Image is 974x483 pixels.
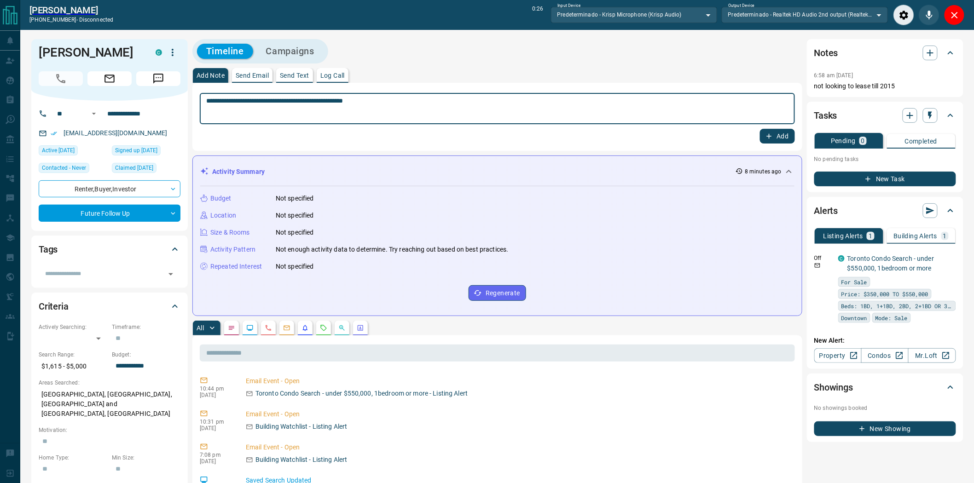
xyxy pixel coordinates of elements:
[861,138,865,144] p: 0
[301,324,309,332] svg: Listing Alerts
[919,5,939,25] div: Mute
[39,299,69,314] h2: Criteria
[814,200,956,222] div: Alerts
[814,172,956,186] button: New Task
[814,380,853,395] h2: Showings
[841,313,867,322] span: Downtown
[88,108,99,119] button: Open
[210,262,262,271] p: Repeated Interest
[39,359,107,374] p: $1,615 - $5,000
[814,336,956,345] p: New Alert:
[210,228,250,237] p: Size & Rooms
[51,130,57,137] svg: Email Verified
[908,348,956,363] a: Mr.Loft
[814,104,956,126] div: Tasks
[112,145,180,158] div: Mon Aug 11 2014
[39,426,180,434] p: Motivation:
[200,385,232,392] p: 10:44 pm
[814,376,956,398] div: Showings
[760,129,795,144] button: Add
[814,348,862,363] a: Property
[320,324,327,332] svg: Requests
[115,163,153,172] span: Claimed [DATE]
[847,255,934,272] a: Toronto Condo Search - under $550,000, 1bedroom or more
[39,145,107,158] div: Mon Aug 04 2025
[276,211,314,220] p: Not specified
[39,45,142,60] h1: [PERSON_NAME]
[257,44,324,59] button: Campaigns
[200,419,232,425] p: 10:31 pm
[814,262,821,269] svg: Email
[42,163,86,172] span: Contacted - Never
[280,72,309,79] p: Send Text
[39,238,180,260] div: Tags
[814,152,956,166] p: No pending tasks
[200,425,232,431] p: [DATE]
[164,268,177,281] button: Open
[200,163,794,180] div: Activity Summary8 minutes ago
[841,277,867,287] span: For Sale
[39,387,180,421] p: [GEOGRAPHIC_DATA], [GEOGRAPHIC_DATA], [GEOGRAPHIC_DATA] and [GEOGRAPHIC_DATA], [GEOGRAPHIC_DATA]
[894,233,938,239] p: Building Alerts
[39,454,107,462] p: Home Type:
[283,324,290,332] svg: Emails
[841,301,953,310] span: Beds: 1BD, 1+1BD, 2BD, 2+1BD OR 3BD+
[943,233,947,239] p: 1
[338,324,346,332] svg: Opportunities
[814,72,853,79] p: 6:58 am [DATE]
[276,262,314,271] p: Not specified
[200,452,232,458] p: 7:08 pm
[64,129,168,137] a: [EMAIL_ADDRESS][DOMAIN_NAME]
[200,458,232,465] p: [DATE]
[823,233,864,239] p: Listing Alerts
[246,443,791,452] p: Email Event - Open
[745,167,781,176] p: 8 minutes ago
[39,379,180,387] p: Areas Searched:
[236,72,269,79] p: Send Email
[112,351,180,359] p: Budget:
[320,72,345,79] p: Log Call
[861,348,909,363] a: Condos
[39,242,58,257] h2: Tags
[112,163,180,176] div: Thu Jan 31 2019
[200,392,232,398] p: [DATE]
[893,5,914,25] div: Audio Settings
[255,389,468,398] p: Toronto Condo Search - under $550,000, 1bedroom or more - Listing Alert
[210,245,255,254] p: Activity Pattern
[551,7,717,23] div: Predeterminado - Krisp Microphone (Krisp Audio)
[156,49,162,56] div: condos.ca
[875,313,908,322] span: Mode: Sale
[557,3,581,9] label: Input Device
[869,233,872,239] p: 1
[905,138,938,144] p: Completed
[814,42,956,64] div: Notes
[728,3,754,9] label: Output Device
[87,71,132,86] span: Email
[39,323,107,331] p: Actively Searching:
[532,5,543,25] p: 0:26
[276,228,314,237] p: Not specified
[841,289,928,299] span: Price: $350,000 TO $550,000
[39,180,180,197] div: Renter , Buyer , Investor
[722,7,888,23] div: Predeterminado - Realtek HD Audio 2nd output (Realtek(R) Audio)
[228,324,235,332] svg: Notes
[212,167,265,177] p: Activity Summary
[838,255,845,262] div: condos.ca
[112,454,180,462] p: Min Size:
[39,205,180,222] div: Future Follow Up
[39,351,107,359] p: Search Range:
[814,81,956,91] p: not looking to lease till 2015
[39,71,83,86] span: Call
[136,71,180,86] span: Message
[357,324,364,332] svg: Agent Actions
[265,324,272,332] svg: Calls
[115,146,157,155] span: Signed up [DATE]
[210,211,236,220] p: Location
[814,254,833,262] p: Off
[469,285,526,301] button: Regenerate
[246,409,791,419] p: Email Event - Open
[831,138,856,144] p: Pending
[29,5,113,16] a: [PERSON_NAME]
[814,203,838,218] h2: Alerts
[79,17,113,23] span: disconnected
